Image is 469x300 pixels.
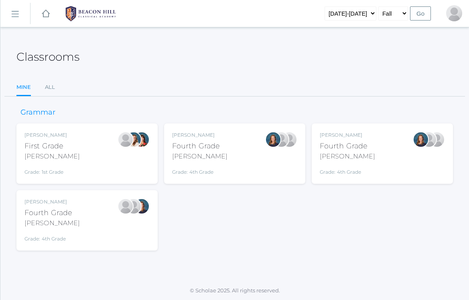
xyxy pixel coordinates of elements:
input: Go [410,6,431,21]
div: Grade: 4th Grade [24,231,80,242]
h2: Classrooms [16,51,79,63]
div: Fourth Grade [172,141,227,152]
h3: Grammar [16,109,59,117]
div: Fourth Grade [24,208,80,218]
div: Heather Porter [429,132,445,148]
div: Grade: 4th Grade [172,164,227,176]
div: [PERSON_NAME] [24,132,80,139]
img: BHCALogos-05-308ed15e86a5a0abce9b8dd61676a3503ac9727e845dece92d48e8588c001991.png [61,4,121,24]
p: © Scholae 2025. All rights reserved. [0,287,469,295]
div: [PERSON_NAME] [172,152,227,161]
div: [PERSON_NAME] [172,132,227,139]
div: Grade: 4th Grade [320,164,375,176]
div: Ellie Bradley [134,198,150,214]
div: Heather Porter [446,5,462,21]
div: [PERSON_NAME] [24,218,80,228]
div: Fourth Grade [320,141,375,152]
div: [PERSON_NAME] [320,132,375,139]
div: [PERSON_NAME] [320,152,375,161]
div: [PERSON_NAME] [24,198,80,205]
div: Lydia Chaffin [273,132,289,148]
div: [PERSON_NAME] [24,152,80,161]
a: Mine [16,79,31,97]
div: First Grade [24,141,80,152]
div: Heather Porter [281,132,297,148]
div: Heather Porter [126,198,142,214]
div: Ellie Bradley [413,132,429,148]
div: Ellie Bradley [265,132,281,148]
div: Jaimie Watson [118,132,134,148]
div: Lydia Chaffin [118,198,134,214]
a: All [45,79,55,95]
div: Heather Wallock [134,132,150,148]
div: Grade: 1st Grade [24,164,80,176]
div: Liv Barber [126,132,142,148]
div: Lydia Chaffin [421,132,437,148]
